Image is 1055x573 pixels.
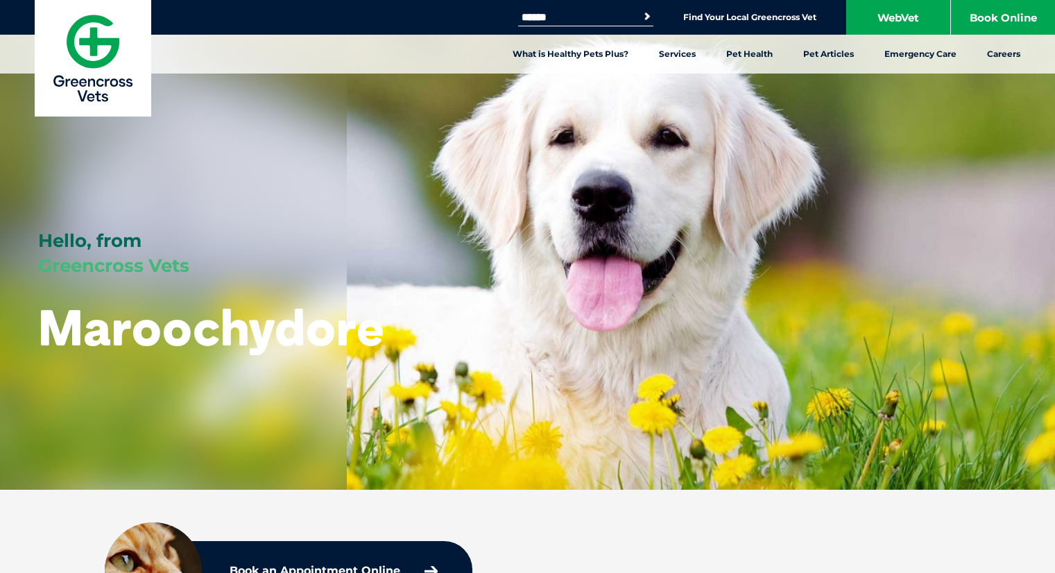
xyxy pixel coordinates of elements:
a: Careers [972,35,1036,74]
span: Hello, from [38,230,141,252]
a: Find Your Local Greencross Vet [683,12,816,23]
button: Search [640,10,654,24]
a: What is Healthy Pets Plus? [497,35,644,74]
span: Greencross Vets [38,255,189,277]
a: Emergency Care [869,35,972,74]
a: Pet Articles [788,35,869,74]
a: Services [644,35,711,74]
h1: Maroochydore [38,300,385,354]
a: Pet Health [711,35,788,74]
